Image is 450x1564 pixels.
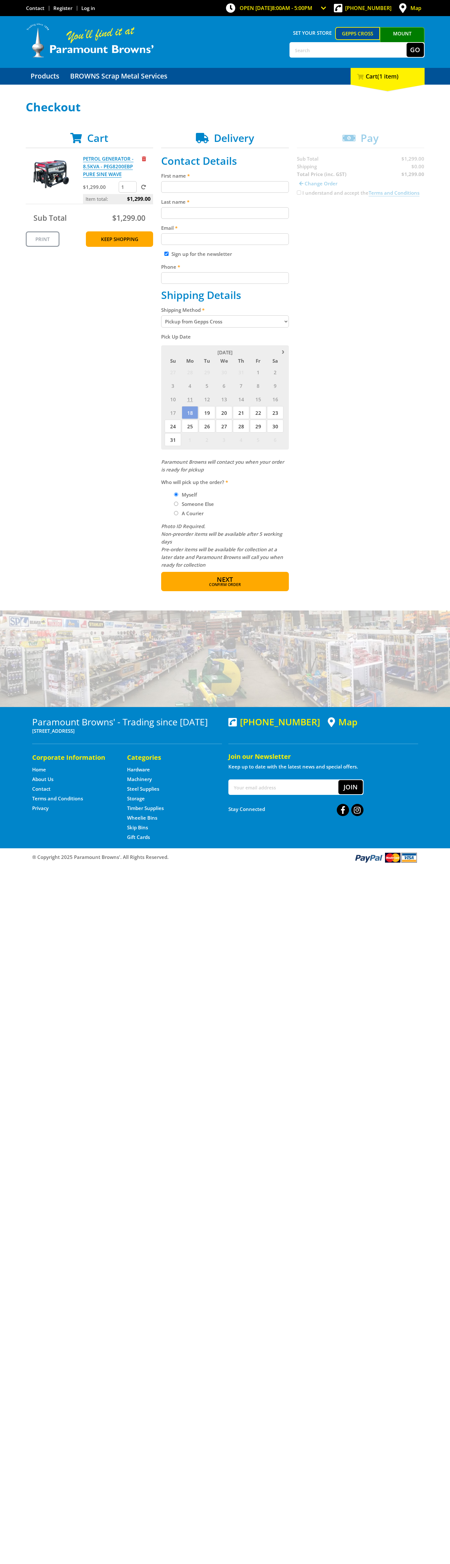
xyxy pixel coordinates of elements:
[161,224,289,232] label: Email
[161,207,289,219] input: Please enter your last name.
[250,420,266,433] span: 29
[83,194,153,204] p: Item total:
[175,583,275,587] span: Confirm order
[199,406,215,419] span: 19
[33,213,67,223] span: Sub Total
[199,420,215,433] span: 26
[161,181,289,193] input: Please enter your first name.
[214,131,254,145] span: Delivery
[328,717,357,727] a: View a map of Gepps Cross location
[165,366,181,378] span: 27
[161,333,289,340] label: Pick Up Date
[228,801,363,817] div: Stay Connected
[127,824,148,831] a: Go to the Skip Bins page
[65,68,172,85] a: Go to the BROWNS Scrap Metal Services page
[32,766,46,773] a: Go to the Home page
[127,795,145,802] a: Go to the Storage page
[127,805,164,812] a: Go to the Timber Supplies page
[407,43,424,57] button: Go
[216,393,232,405] span: 13
[161,289,289,301] h2: Shipping Details
[250,433,266,446] span: 5
[199,393,215,405] span: 12
[32,795,83,802] a: Go to the Terms and Conditions page
[267,406,283,419] span: 23
[233,366,249,378] span: 31
[233,379,249,392] span: 7
[32,717,222,727] h3: Paramount Browns' - Trading since [DATE]
[250,366,266,378] span: 1
[216,420,232,433] span: 27
[199,433,215,446] span: 2
[127,786,159,792] a: Go to the Steel Supplies page
[233,433,249,446] span: 4
[174,492,178,497] input: Please select who will pick up the order.
[233,357,249,365] span: Th
[161,172,289,180] label: First name
[32,786,51,792] a: Go to the Contact page
[216,379,232,392] span: 6
[354,852,418,863] img: PayPal, Mastercard, Visa accepted
[216,406,232,419] span: 20
[26,23,154,58] img: Paramount Browns'
[161,315,289,328] select: Please select a shipping method.
[32,727,222,735] p: [STREET_ADDRESS]
[267,420,283,433] span: 30
[127,834,150,841] a: Go to the Gift Cards page
[161,523,283,568] em: Photo ID Required. Non-preorder items will be available after 5 working days Pre-order items will...
[233,420,249,433] span: 28
[240,5,312,12] span: OPEN [DATE]
[182,420,198,433] span: 25
[127,753,209,762] h5: Categories
[53,5,72,11] a: Go to the registration page
[250,357,266,365] span: Fr
[217,349,233,356] span: [DATE]
[216,433,232,446] span: 3
[26,68,64,85] a: Go to the Products page
[161,263,289,271] label: Phone
[81,5,95,11] a: Log in
[228,752,418,761] h5: Join our Newsletter
[171,251,232,257] label: Sign up for the newsletter
[250,406,266,419] span: 22
[161,272,289,284] input: Please enter your telephone number.
[161,459,284,473] em: Paramount Browns will contact you when your order is ready for pickup
[179,498,216,509] label: Someone Else
[182,357,198,365] span: Mo
[377,72,399,80] span: (1 item)
[182,393,198,405] span: 11
[228,717,320,727] div: [PHONE_NUMBER]
[179,489,199,500] label: Myself
[127,776,152,783] a: Go to the Machinery page
[26,5,44,11] a: Go to the Contact page
[179,508,206,519] label: A Courier
[267,366,283,378] span: 2
[142,155,146,162] a: Remove from cart
[216,357,232,365] span: We
[165,379,181,392] span: 3
[182,433,198,446] span: 1
[127,766,150,773] a: Go to the Hardware page
[165,406,181,419] span: 17
[32,776,53,783] a: Go to the About Us page
[165,393,181,405] span: 10
[86,231,153,247] a: Keep Shopping
[229,780,338,794] input: Your email address
[26,231,60,247] a: Print
[272,5,312,12] span: 8:00am - 5:00pm
[83,155,133,178] a: PETROL GENERATOR - 8.5KVA - PEG8200EBP PURE SINE WAVE
[161,306,289,314] label: Shipping Method
[290,43,407,57] input: Search
[182,366,198,378] span: 28
[267,357,283,365] span: Sa
[32,155,70,193] img: PETROL GENERATOR - 8.5KVA - PEG8200EBP PURE SINE WAVE
[199,357,215,365] span: Tu
[165,420,181,433] span: 24
[289,27,335,39] span: Set your store
[351,68,425,85] div: Cart
[161,233,289,245] input: Please enter your email address.
[182,406,198,419] span: 18
[174,511,178,515] input: Please select who will pick up the order.
[161,155,289,167] h2: Contact Details
[217,575,233,584] span: Next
